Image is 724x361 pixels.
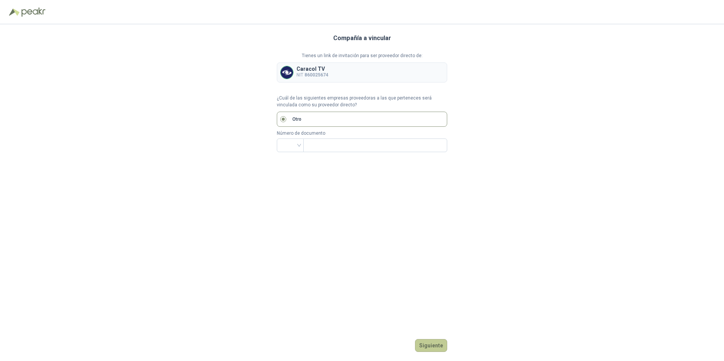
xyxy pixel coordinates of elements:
[277,130,447,137] p: Número de documento
[296,72,328,79] p: NIT
[304,72,328,78] b: 860025674
[333,33,391,43] h3: Compañía a vincular
[277,52,447,59] p: Tienes un link de invitación para ser proveedor directo de:
[292,116,301,123] p: Otro
[9,8,20,16] img: Logo
[296,66,328,72] p: Caracol TV
[21,8,45,17] img: Peakr
[415,339,447,352] button: Siguiente
[281,66,293,79] img: Company Logo
[277,95,447,109] p: ¿Cuál de las siguientes empresas proveedoras a las que perteneces será vinculada como su proveedo...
